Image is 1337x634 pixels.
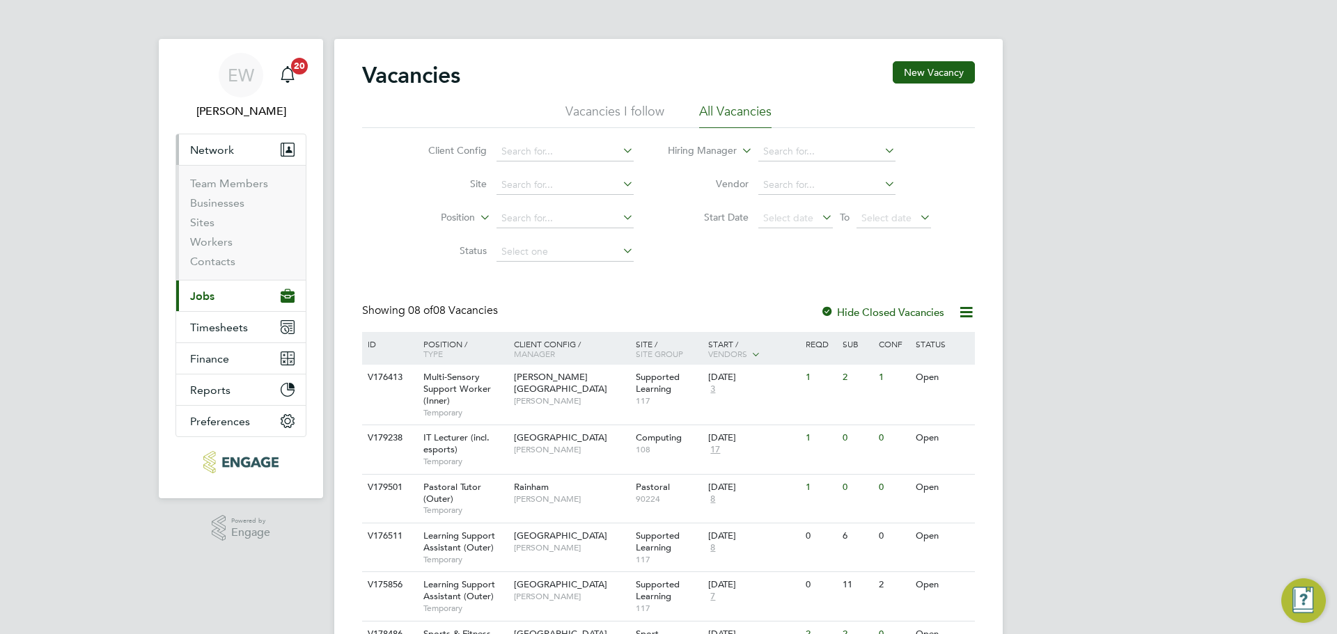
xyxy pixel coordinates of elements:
[636,395,702,406] span: 117
[274,53,302,97] a: 20
[228,66,254,84] span: EW
[407,244,487,257] label: Status
[423,371,491,406] span: Multi-Sensory Support Worker (Inner)
[514,493,629,505] span: [PERSON_NAME]
[514,591,629,602] span: [PERSON_NAME]
[395,211,475,225] label: Position
[176,343,306,374] button: Finance
[708,482,799,493] div: [DATE]
[636,481,670,493] span: Pastoral
[190,143,234,157] span: Network
[423,456,507,467] span: Temporary
[839,572,875,598] div: 11
[413,332,510,365] div: Position /
[510,332,632,365] div: Client Config /
[875,365,912,390] div: 1
[497,175,634,195] input: Search for...
[636,431,682,443] span: Computing
[802,475,838,500] div: 1
[839,523,875,549] div: 6
[802,425,838,451] div: 1
[839,475,875,500] div: 0
[176,134,306,165] button: Network
[875,332,912,356] div: Conf
[190,216,214,229] a: Sites
[497,142,634,161] input: Search for...
[190,235,233,248] a: Workers
[758,142,896,161] input: Search for...
[497,209,634,228] input: Search for...
[1281,578,1326,623] button: Engage Resource Center
[497,242,634,262] input: Select one
[708,383,717,395] span: 3
[190,290,214,303] span: Jobs
[875,475,912,500] div: 0
[423,603,507,614] span: Temporary
[231,515,270,527] span: Powered by
[708,530,799,542] div: [DATE]
[212,515,271,541] a: Powered byEngage
[912,475,973,500] div: Open
[893,61,975,84] button: New Vacancy
[912,572,973,598] div: Open
[364,523,413,549] div: V176511
[364,475,413,500] div: V179501
[636,554,702,565] span: 117
[636,371,680,395] span: Supported Learning
[176,280,306,311] button: Jobs
[708,493,717,505] span: 8
[190,321,248,334] span: Timesheets
[708,579,799,591] div: [DATE]
[408,303,498,317] span: 08 Vacancies
[763,212,813,224] span: Select date
[190,383,230,397] span: Reports
[802,365,838,390] div: 1
[364,572,413,598] div: V175856
[839,365,875,390] div: 2
[175,451,306,473] a: Go to home page
[708,348,747,359] span: Vendors
[423,348,443,359] span: Type
[802,523,838,549] div: 0
[636,444,702,455] span: 108
[514,444,629,455] span: [PERSON_NAME]
[176,165,306,280] div: Network
[820,306,944,319] label: Hide Closed Vacancies
[632,332,705,365] div: Site /
[565,103,664,128] li: Vacancies I follow
[362,61,460,89] h2: Vacancies
[364,332,413,356] div: ID
[912,365,973,390] div: Open
[802,332,838,356] div: Reqd
[159,39,323,498] nav: Main navigation
[839,425,875,451] div: 0
[190,177,268,190] a: Team Members
[705,332,802,367] div: Start /
[423,431,490,455] span: IT Lecturer (incl. esports)
[362,303,501,318] div: Showing
[636,530,680,553] span: Supported Learning
[875,572,912,598] div: 2
[190,196,244,209] a: Businesses
[514,431,607,443] span: [GEOGRAPHIC_DATA]
[839,332,875,356] div: Sub
[636,493,702,505] span: 90224
[364,365,413,390] div: V176413
[231,527,270,539] span: Engage
[423,481,481,505] span: Pastoral Tutor (Outer)
[364,425,413,451] div: V179238
[175,103,306,120] span: Ella Wratten
[423,578,495,602] span: Learning Support Assistant (Outer)
[802,572,838,598] div: 0
[408,303,433,317] span: 08 of
[708,444,722,456] span: 17
[636,578,680,602] span: Supported Learning
[514,481,549,493] span: Rainham
[407,144,487,157] label: Client Config
[836,208,854,226] span: To
[514,348,555,359] span: Manager
[190,255,235,268] a: Contacts
[514,530,607,541] span: [GEOGRAPHIC_DATA]
[175,53,306,120] a: EW[PERSON_NAME]
[176,312,306,342] button: Timesheets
